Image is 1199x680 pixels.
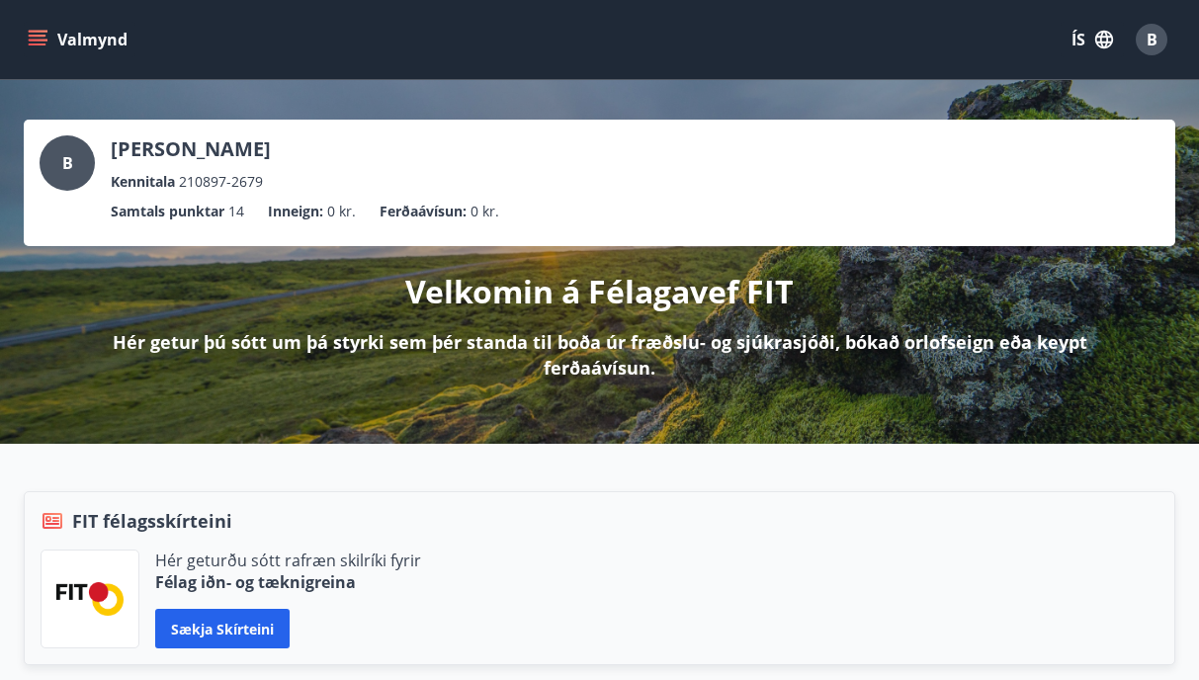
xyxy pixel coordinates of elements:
button: ÍS [1061,22,1124,57]
p: [PERSON_NAME] [111,135,271,163]
p: Hér getur þú sótt um þá styrki sem þér standa til boða úr fræðslu- og sjúkrasjóði, bókað orlofsei... [55,329,1144,381]
span: 14 [228,201,244,222]
button: B [1128,16,1175,63]
p: Kennitala [111,171,175,193]
span: B [62,152,73,174]
span: FIT félagsskírteini [72,508,232,534]
p: Samtals punktar [111,201,224,222]
p: Félag iðn- og tæknigreina [155,571,421,593]
span: B [1147,29,1157,50]
p: Hér geturðu sótt rafræn skilríki fyrir [155,550,421,571]
button: Sækja skírteini [155,609,290,648]
p: Velkomin á Félagavef FIT [405,270,794,313]
span: 210897-2679 [179,171,263,193]
span: 0 kr. [471,201,499,222]
p: Ferðaávísun : [380,201,467,222]
button: menu [24,22,135,57]
img: FPQVkF9lTnNbbaRSFyT17YYeljoOGk5m51IhT0bO.png [56,582,124,615]
p: Inneign : [268,201,323,222]
span: 0 kr. [327,201,356,222]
